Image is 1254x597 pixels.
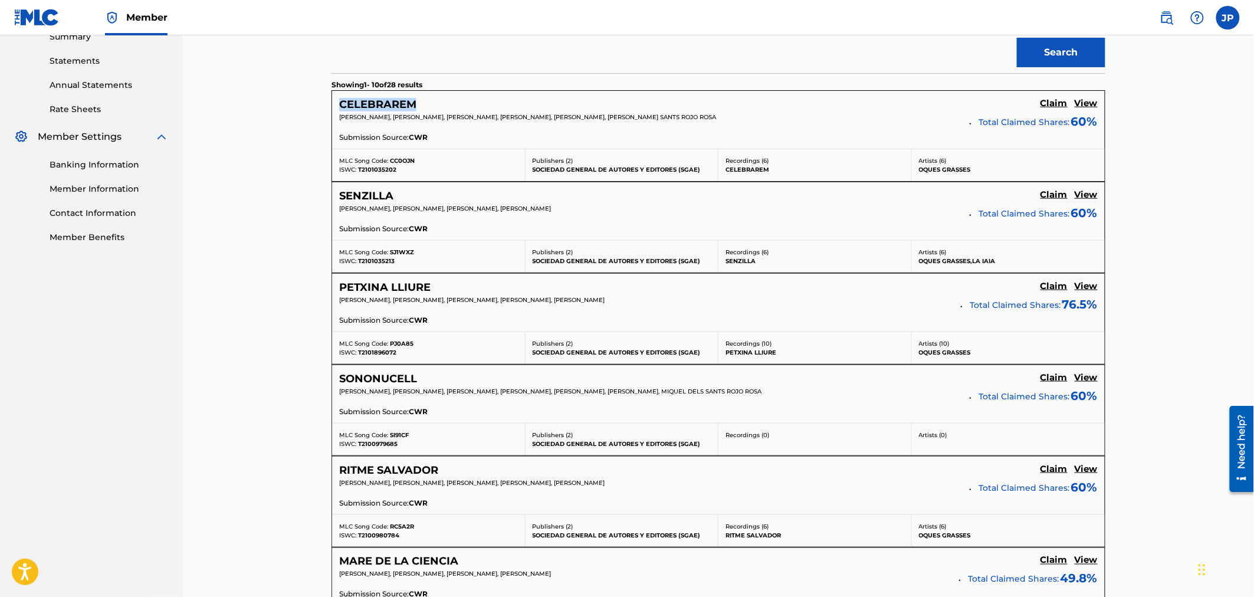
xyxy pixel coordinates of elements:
[1075,189,1098,202] a: View
[1190,11,1204,25] img: help
[339,498,409,509] span: Submission Source:
[1195,540,1254,597] div: Widget de chat
[390,340,413,347] span: PJ0A85
[339,257,356,265] span: ISWC:
[390,157,415,165] span: CC0OJN
[339,224,409,234] span: Submission Source:
[726,156,904,165] p: Recordings ( 6 )
[358,349,396,356] span: T2101896072
[970,300,1061,310] span: Total Claimed Shares:
[919,522,1098,531] p: Artists ( 6 )
[533,348,711,357] p: SOCIEDAD GENERAL DE AUTORES Y EDITORES (SGAE)
[1075,281,1098,292] h5: View
[1075,98,1098,109] h5: View
[533,257,711,265] p: SOCIEDAD GENERAL DE AUTORES Y EDITORES (SGAE)
[1071,113,1098,130] span: 60 %
[533,165,711,174] p: SOCIEDAD GENERAL DE AUTORES Y EDITORES (SGAE)
[409,315,428,326] span: CWR
[339,532,356,539] span: ISWC:
[50,31,169,43] a: Summary
[50,231,169,244] a: Member Benefits
[409,132,428,143] span: CWR
[409,406,428,417] span: CWR
[1071,387,1098,405] span: 60 %
[409,498,428,509] span: CWR
[969,574,1059,585] span: Total Claimed Shares:
[919,165,1098,174] p: OQUES GRASSES
[390,523,414,530] span: RC5A2R
[1075,555,1098,566] h5: View
[339,113,716,121] span: [PERSON_NAME], [PERSON_NAME], [PERSON_NAME], [PERSON_NAME], [PERSON_NAME], [PERSON_NAME] SANTS RO...
[726,522,904,531] p: Recordings ( 6 )
[50,55,169,67] a: Statements
[1071,478,1098,496] span: 60 %
[1075,555,1098,568] a: View
[1040,189,1068,201] h5: Claim
[358,257,395,265] span: T2101035213
[50,79,169,91] a: Annual Statements
[50,159,169,171] a: Banking Information
[339,340,388,347] span: MLC Song Code:
[1075,464,1098,475] h5: View
[339,296,605,304] span: [PERSON_NAME], [PERSON_NAME], [PERSON_NAME], [PERSON_NAME], [PERSON_NAME]
[533,439,711,448] p: SOCIEDAD GENERAL DE AUTORES Y EDITORES (SGAE)
[339,166,356,173] span: ISWC:
[919,431,1098,439] p: Artists ( 0 )
[339,205,551,212] span: [PERSON_NAME], [PERSON_NAME], [PERSON_NAME], [PERSON_NAME]
[919,339,1098,348] p: Artists ( 10 )
[409,224,428,234] span: CWR
[979,391,1070,402] span: Total Claimed Shares:
[1075,464,1098,477] a: View
[1155,6,1179,29] a: Public Search
[358,532,399,539] span: T2100980784
[1017,38,1105,67] button: Search
[50,103,169,116] a: Rate Sheets
[533,248,711,257] p: Publishers ( 2 )
[339,555,458,569] h5: MARE DE LA CIENCIA
[726,348,904,357] p: PETXINA LLIURE
[339,248,388,256] span: MLC Song Code:
[126,11,168,24] span: Member
[339,479,605,487] span: [PERSON_NAME], [PERSON_NAME], [PERSON_NAME], [PERSON_NAME], [PERSON_NAME]
[339,98,416,111] h5: CELEBRAREM
[726,531,904,540] p: RITME SALVADOR
[105,11,119,25] img: Top Rightsholder
[919,257,1098,265] p: OQUES GRASSES,LA IAIA
[533,339,711,348] p: Publishers ( 2 )
[1216,6,1240,29] div: User Menu
[979,483,1070,493] span: Total Claimed Shares:
[1075,281,1098,294] a: View
[390,431,409,439] span: SI91CF
[726,257,904,265] p: SENZILLA
[919,531,1098,540] p: OQUES GRASSES
[1071,204,1098,222] span: 60 %
[919,348,1098,357] p: OQUES GRASSES
[1075,372,1098,385] a: View
[533,431,711,439] p: Publishers ( 2 )
[1040,555,1068,566] h5: Claim
[726,165,904,174] p: CELEBRAREM
[1199,552,1206,588] div: Arrastrar
[919,248,1098,257] p: Artists ( 6 )
[1075,189,1098,201] h5: View
[50,183,169,195] a: Member Information
[14,9,60,26] img: MLC Logo
[1040,98,1068,109] h5: Claim
[1040,281,1068,292] h5: Claim
[1040,464,1068,475] h5: Claim
[1075,98,1098,111] a: View
[726,248,904,257] p: Recordings ( 6 )
[1040,372,1068,383] h5: Claim
[390,248,414,256] span: SJ1WXZ
[358,440,398,448] span: T2100979685
[339,523,388,530] span: MLC Song Code:
[726,431,904,439] p: Recordings ( 0 )
[979,208,1070,219] span: Total Claimed Shares:
[155,130,169,144] img: expand
[1062,296,1098,313] span: 76.5 %
[339,464,438,477] h5: RITME SALVADOR
[339,281,431,294] h5: PETXINA LLIURE
[533,156,711,165] p: Publishers ( 2 )
[726,339,904,348] p: Recordings ( 10 )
